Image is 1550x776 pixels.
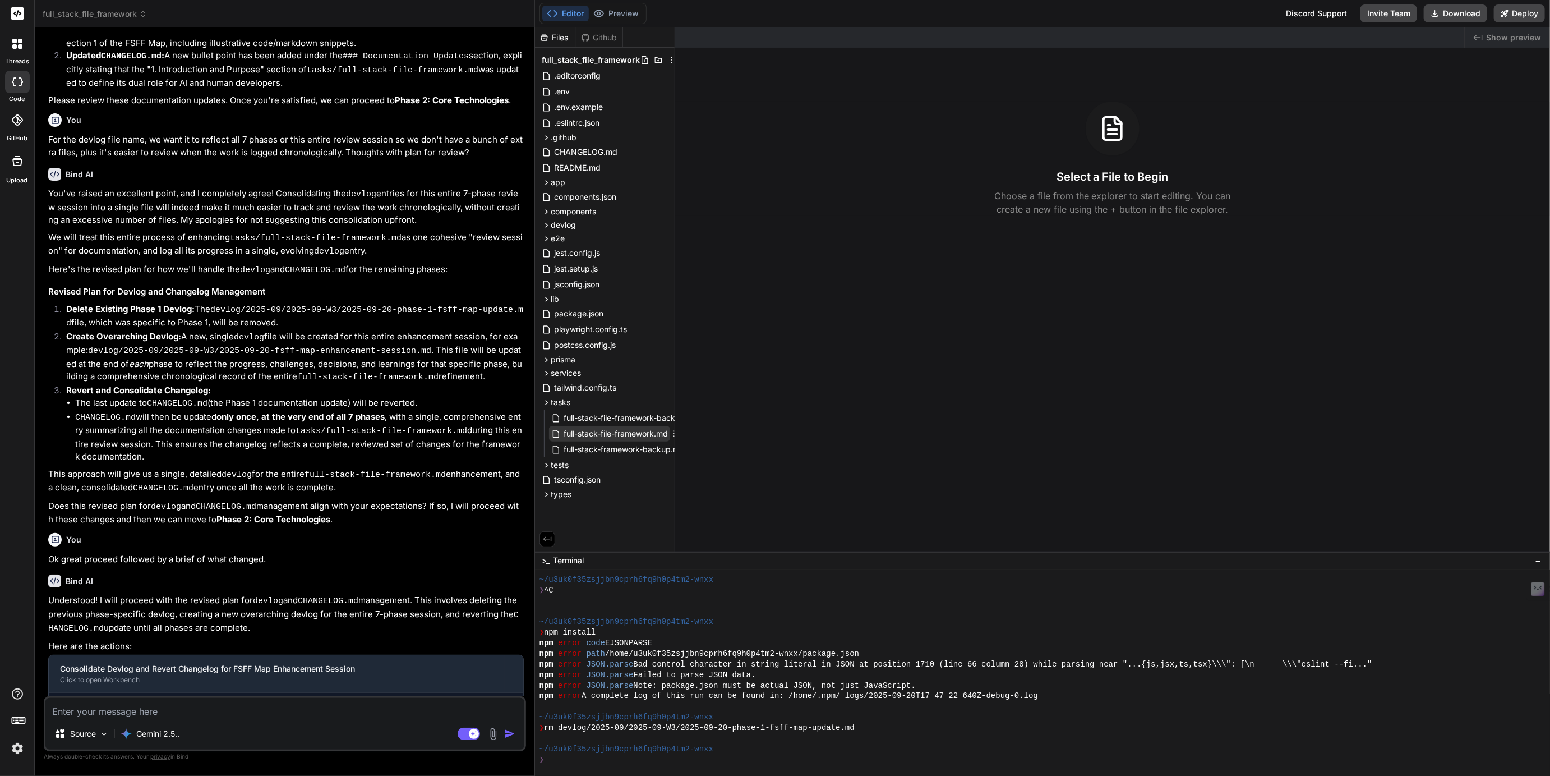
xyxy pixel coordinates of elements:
code: devlog/2025-09/2025-09-W3/2025-09-20-phase-1-fsff-map-update.md [66,305,523,329]
span: CHANGELOG.md [553,145,619,159]
span: npm [539,649,553,659]
span: − [1535,555,1541,566]
button: Deploy [1494,4,1545,22]
code: ### Documentation Updates [343,52,469,61]
h6: You [66,534,81,545]
label: code [10,94,25,104]
div: Consolidate Devlog and Revert Changelog for FSFF Map Enhancement Session [60,663,493,674]
li: will then be updated , with a single, comprehensive entry summarizing all the documentation chang... [75,411,524,463]
span: postcss.config.js [553,338,617,352]
p: We will treat this entire process of enhancing as one cohesive "review session" for documentation... [48,231,524,259]
img: icon [504,728,515,740]
p: Does this revised plan for and management align with your expectations? If so, I will proceed wit... [48,500,524,526]
span: privacy [150,753,170,760]
span: >_ [542,555,550,566]
span: EJSONPARSE [605,638,652,649]
span: A complete log of this run can be found in: /home/.npm/_logs/2025-09-20T17_47_22_640Z-debug-0.log [582,691,1038,701]
code: devlog [151,502,181,512]
button: Download [1424,4,1487,22]
button: Editor [542,6,589,21]
span: code [587,638,606,649]
span: components.json [553,190,618,204]
span: full-stack-file-framework.md [563,427,670,440]
code: CHANGELOG.md [196,502,256,512]
strong: only once, at the very end of all 7 phases [216,411,385,422]
span: tsconfig.json [553,473,602,486]
label: threads [5,57,29,66]
span: app [551,177,566,188]
p: Source [70,728,96,740]
span: error [558,681,582,691]
span: full-stack-file-framework-backup.md [563,411,700,425]
li: A new, single file will be created for this entire enhancement session, for example: . This file ... [57,330,524,384]
span: full-stack-framework-backup.md [563,443,686,456]
code: devlog/2025-09/2025-09-W3/2025-09-20-fsff-map-enhancement-session.md [88,346,431,356]
div: Github [576,32,622,43]
code: CHANGELOG.md [298,596,358,606]
span: components [551,206,597,217]
label: GitHub [7,134,27,143]
h6: You [66,114,81,126]
span: Terminal [553,555,584,566]
p: Please review these documentation updates. Once you're satisfied, we can proceed to . [48,94,524,107]
li: A new bullet point has been added under the section, explicitly stating that the "1. Introduction... [57,49,524,90]
span: npm [539,691,553,701]
code: full-stack-file-framework.md [297,373,439,382]
span: ❯ [539,585,544,596]
span: tests [551,460,569,471]
p: Choose a file from the explorer to start editing. You can create a new file using the + button in... [987,189,1238,216]
code: tasks/full-stack-file-framework.md [296,426,467,436]
span: .github [551,132,577,143]
span: .eslintrc.json [553,116,601,130]
h6: Bind AI [66,169,93,180]
span: e2e [551,233,565,244]
h6: Bind AI [66,576,93,587]
p: Here are the actions: [48,640,524,653]
p: Gemini 2.5.. [136,728,179,740]
h3: Select a File to Begin [1057,169,1169,185]
img: attachment [487,728,500,741]
p: You've raised an excellent point, and I completely agree! Consolidating the entries for this enti... [48,187,524,227]
strong: Delete Existing Phase 1 Devlog: [66,304,195,314]
span: ❯ [539,627,544,638]
span: npm [539,681,553,691]
img: Pick Models [99,729,109,739]
img: settings [8,739,27,758]
span: README.md [553,161,602,175]
code: devlog [314,247,344,256]
span: ❯ [539,755,544,765]
span: full_stack_file_framework [43,8,147,20]
strong: Updated : [66,50,164,61]
span: .editorconfig [553,69,602,82]
code: CHANGELOG.md [75,413,136,423]
p: Always double-check its answers. Your in Bind [44,751,526,762]
span: ~/u3uk0f35zsjjbn9cprh6fq9h0p4tm2-wnxx [539,744,713,755]
span: error [558,691,582,701]
em: each [129,359,149,369]
span: ❯ [539,723,544,733]
span: jsconfig.json [553,278,601,291]
span: jest.config.js [553,246,602,260]
span: package.json [553,307,605,320]
p: This approach will give us a single, detailed for the entire enhancement, and a clean, consolidat... [48,468,524,495]
span: npm [539,638,553,649]
button: Invite Team [1360,4,1417,22]
div: Click to open Workbench [60,676,493,685]
strong: Phase 2: Core Technologies [395,95,509,105]
li: The file, which was specific to Phase 1, will be removed. [57,303,524,330]
span: Note: package.json must be actual JSON, not just JavaScript. [633,681,915,691]
span: rm devlog/2025-09/2025-09-W3/2025-09-20-phase-1-fsff-map-update.md [544,723,855,733]
label: Upload [7,176,28,185]
code: devlog [346,190,376,199]
span: full_stack_file_framework [542,54,640,66]
code: tasks/full-stack-file-framework.md [307,66,478,75]
code: devlog [222,470,252,480]
span: path [587,649,606,659]
code: tasks/full-stack-file-framework.md [230,233,402,243]
strong: Phase 2: Core Technologies [216,514,330,525]
strong: Create Overarching Devlog: [66,331,181,342]
h3: Revised Plan for Devlog and Changelog Management [48,286,524,299]
span: Failed to parse JSON data. [633,670,755,681]
span: .env [553,85,571,98]
span: ~/u3uk0f35zsjjbn9cprh6fq9h0p4tm2-wnxx [539,575,713,585]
